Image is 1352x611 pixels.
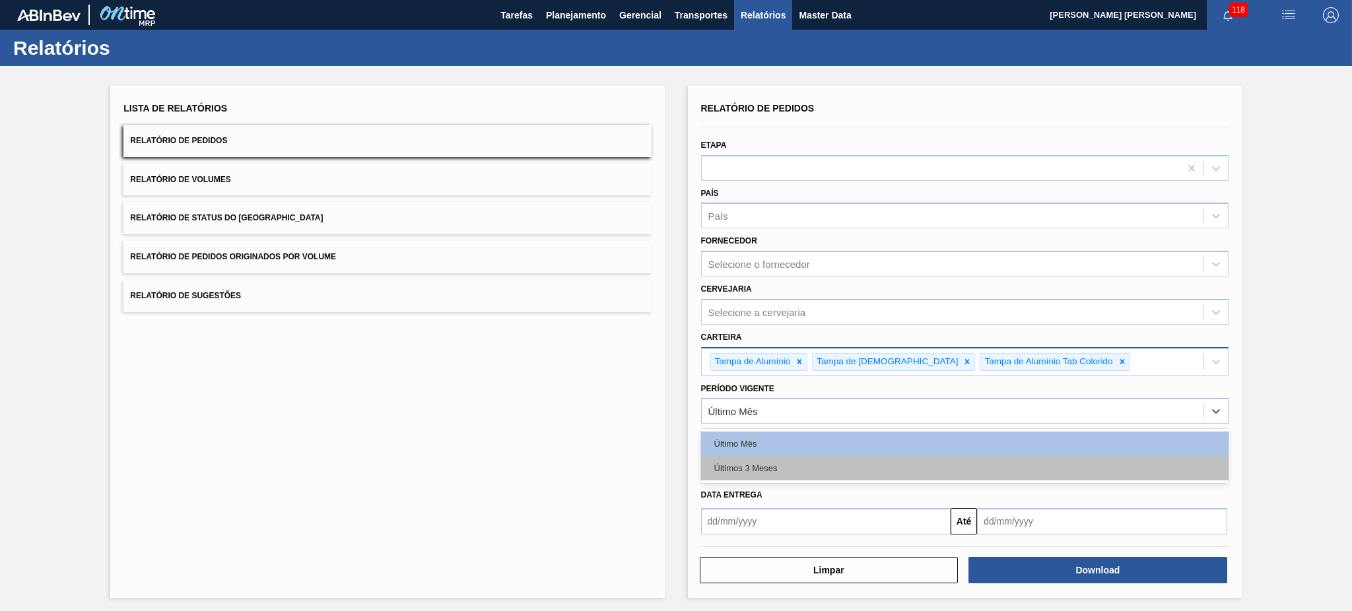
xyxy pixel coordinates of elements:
[701,236,757,245] label: Fornecedor
[123,280,651,312] button: Relatório de Sugestões
[130,175,230,184] span: Relatório de Volumes
[123,164,651,196] button: Relatório de Volumes
[701,456,1229,480] div: Últimos 3 Meses
[123,103,227,113] span: Lista de Relatórios
[17,9,81,21] img: TNhmsLtSVTkK8tSr43FrP2fwEKptu5GPRR3wAAAABJRU5ErkJggg==
[675,7,727,23] span: Transportes
[701,384,774,393] label: Período Vigente
[708,210,728,222] div: País
[799,7,851,23] span: Master Data
[701,141,727,150] label: Etapa
[1281,7,1297,23] img: userActions
[701,189,719,198] label: País
[1323,7,1339,23] img: Logout
[980,354,1114,370] div: Tampa de Alumínio Tab Colorido
[123,125,651,157] button: Relatório de Pedidos
[130,252,336,261] span: Relatório de Pedidos Originados por Volume
[500,7,533,23] span: Tarefas
[13,40,248,55] h1: Relatórios
[701,103,815,113] span: Relatório de Pedidos
[951,508,977,534] button: Até
[546,7,606,23] span: Planejamento
[708,259,810,270] div: Selecione o fornecedor
[708,406,758,417] div: Último Mês
[130,213,323,222] span: Relatório de Status do [GEOGRAPHIC_DATA]
[130,291,241,300] span: Relatório de Sugestões
[701,284,752,294] label: Cervejaria
[968,557,1227,583] button: Download
[813,354,960,370] div: Tampa de [DEMOGRAPHIC_DATA]
[130,136,227,145] span: Relatório de Pedidos
[701,432,1229,456] div: Último Mês
[708,306,806,317] div: Selecione a cervejaria
[711,354,793,370] div: Tampa de Alumínio
[123,202,651,234] button: Relatório de Status do [GEOGRAPHIC_DATA]
[700,557,959,583] button: Limpar
[1207,6,1249,24] button: Notificações
[701,490,762,499] span: Data entrega
[701,333,742,342] label: Carteira
[741,7,786,23] span: Relatórios
[123,241,651,273] button: Relatório de Pedidos Originados por Volume
[619,7,661,23] span: Gerencial
[1229,3,1248,17] span: 118
[701,508,951,534] input: dd/mm/yyyy
[977,508,1227,534] input: dd/mm/yyyy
